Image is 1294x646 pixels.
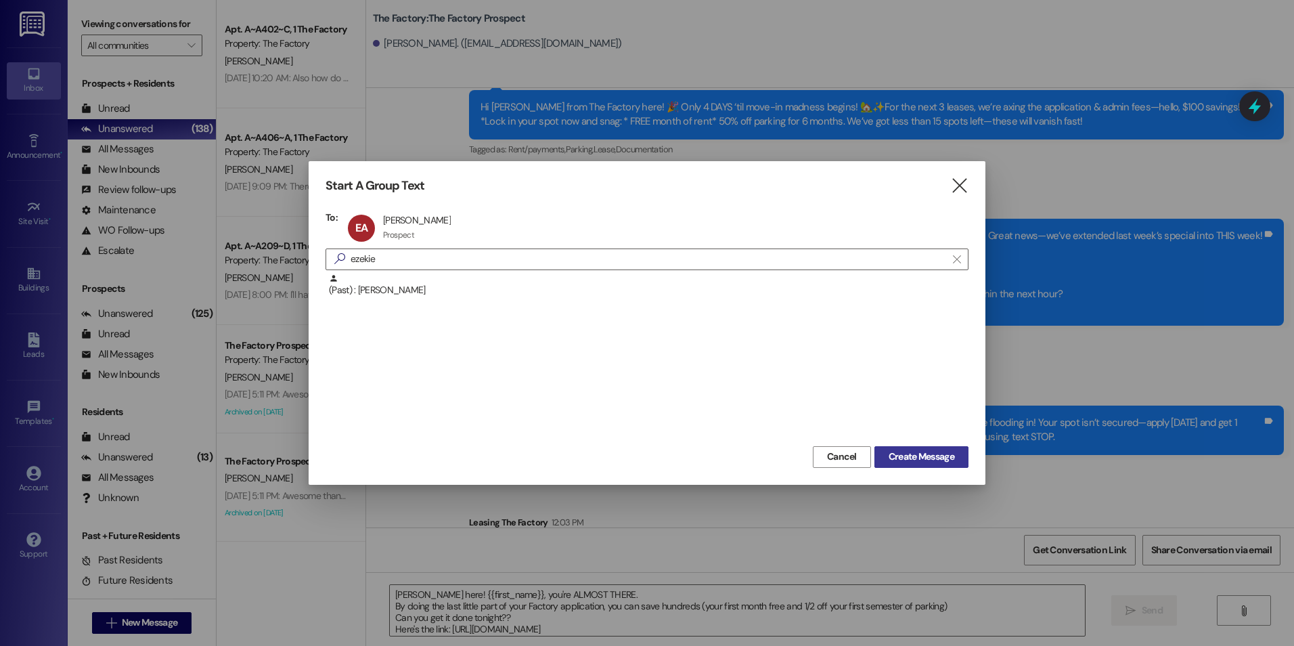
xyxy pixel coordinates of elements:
button: Cancel [813,446,871,468]
span: Create Message [889,450,954,464]
div: [PERSON_NAME] [383,214,451,226]
h3: To: [326,211,338,223]
div: Prospect [383,230,414,240]
i:  [953,254,960,265]
span: Cancel [827,450,857,464]
span: EA [355,221,367,235]
input: Search for any contact or apartment [351,250,946,269]
i:  [329,252,351,266]
button: Create Message [874,446,968,468]
h3: Start A Group Text [326,178,424,194]
i:  [950,179,968,193]
div: (Past) : [PERSON_NAME] [326,274,968,307]
div: (Past) : [PERSON_NAME] [329,274,968,297]
button: Clear text [946,249,968,270]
